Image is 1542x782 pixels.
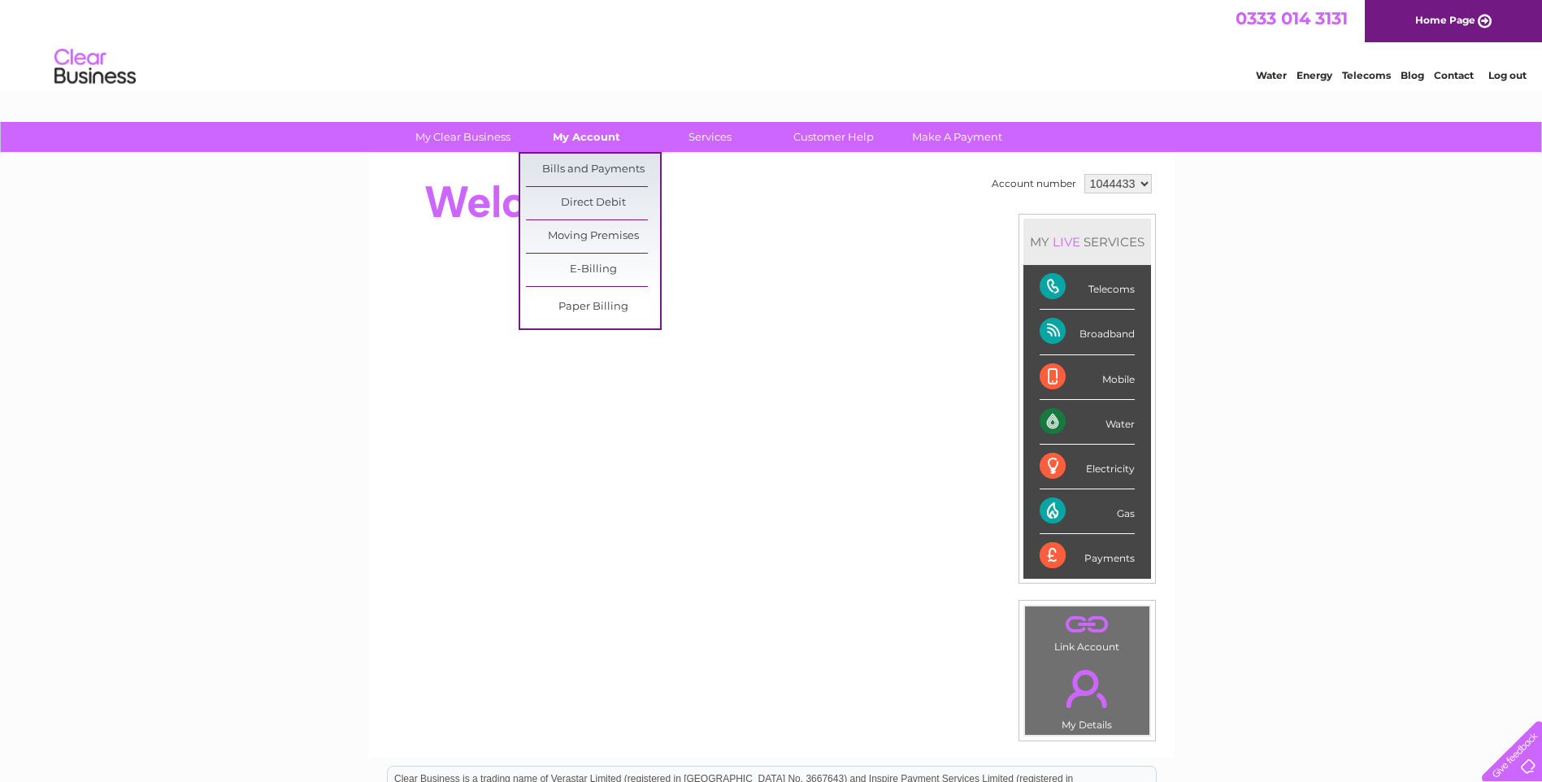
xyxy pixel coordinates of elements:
[526,220,660,253] a: Moving Premises
[1488,69,1527,81] a: Log out
[1040,400,1135,445] div: Water
[1040,489,1135,534] div: Gas
[1342,69,1391,81] a: Telecoms
[1297,69,1332,81] a: Energy
[1049,234,1084,250] div: LIVE
[988,170,1080,198] td: Account number
[1040,445,1135,489] div: Electricity
[1024,606,1150,657] td: Link Account
[388,9,1156,79] div: Clear Business is a trading name of Verastar Limited (registered in [GEOGRAPHIC_DATA] No. 3667643...
[1029,610,1145,639] a: .
[1040,355,1135,400] div: Mobile
[1040,534,1135,578] div: Payments
[1434,69,1474,81] a: Contact
[54,42,137,92] img: logo.png
[1029,660,1145,717] a: .
[1024,656,1150,736] td: My Details
[643,122,777,152] a: Services
[526,187,660,219] a: Direct Debit
[519,122,654,152] a: My Account
[1040,265,1135,310] div: Telecoms
[1236,8,1348,28] a: 0333 014 3131
[1401,69,1424,81] a: Blog
[526,291,660,324] a: Paper Billing
[396,122,530,152] a: My Clear Business
[526,254,660,286] a: E-Billing
[890,122,1024,152] a: Make A Payment
[1256,69,1287,81] a: Water
[1023,219,1151,265] div: MY SERVICES
[526,154,660,186] a: Bills and Payments
[767,122,901,152] a: Customer Help
[1040,310,1135,354] div: Broadband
